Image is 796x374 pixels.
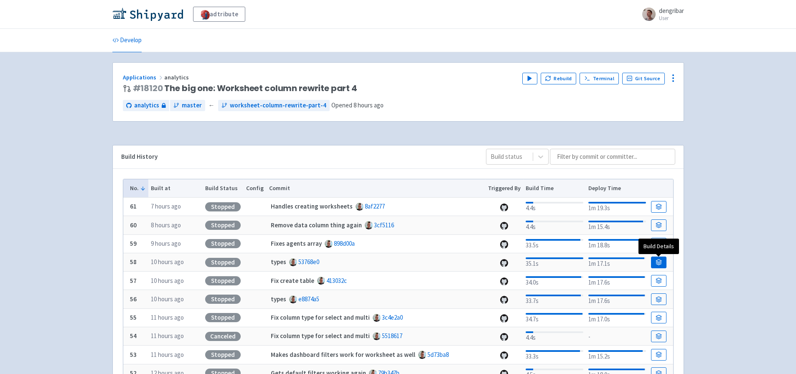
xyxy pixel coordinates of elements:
b: 59 [130,239,137,247]
a: 898d00a [334,239,355,247]
img: Shipyard logo [112,8,183,21]
div: 1m 17.6s [588,293,646,306]
span: analytics [164,74,190,81]
div: 33.7s [526,293,583,306]
a: Build Details [651,275,666,287]
div: 33.5s [526,237,583,250]
a: Build Details [651,257,666,268]
a: Applications [123,74,164,81]
div: Canceled [205,332,241,341]
span: dengribar [659,7,684,15]
div: Stopped [205,350,241,359]
th: Triggered By [485,179,523,198]
strong: Handles creating worksheets [271,202,353,210]
th: Build Time [523,179,586,198]
b: 61 [130,202,137,210]
b: 60 [130,221,137,229]
a: Build Details [651,238,666,249]
a: Build Details [651,331,666,342]
time: 8 hours ago [151,221,181,229]
div: Stopped [205,202,241,211]
time: 9 hours ago [151,239,181,247]
a: Build Details [651,201,666,213]
time: 11 hours ago [151,313,184,321]
strong: types [271,295,286,303]
div: Stopped [205,295,241,304]
div: - [588,331,646,342]
time: 8 hours ago [353,101,384,109]
a: 8af2277 [365,202,385,210]
span: master [182,101,202,110]
a: master [170,100,205,111]
div: 1m 17.6s [588,275,646,287]
div: Stopped [205,221,241,230]
strong: Remove data column thing again [271,221,362,229]
time: 11 hours ago [151,332,184,340]
th: Built at [148,179,203,198]
time: 11 hours ago [151,351,184,359]
small: User [659,15,684,21]
span: ← [209,101,215,110]
a: Build Details [651,349,666,361]
div: 1m 15.2s [588,349,646,361]
span: worksheet-column-rewrite-part-4 [230,101,326,110]
strong: Fix column type for select and multi [271,332,370,340]
span: The big one: Worksheet column rewrite part 4 [133,84,357,93]
a: Git Source [622,73,665,84]
div: 1m 19.3s [588,200,646,213]
a: 5d73ba8 [427,351,449,359]
div: 1m 18.8s [588,237,646,250]
a: analytics [123,100,169,111]
b: 54 [130,332,137,340]
div: 4.4s [526,330,583,343]
button: Play [522,73,537,84]
strong: types [271,258,286,266]
b: 57 [130,277,137,285]
a: 3c4e2a0 [382,313,403,321]
th: Deploy Time [586,179,648,198]
div: 1m 17.0s [588,311,646,324]
a: e8874a5 [298,295,319,303]
button: No. [130,184,146,193]
a: Terminal [580,73,618,84]
span: analytics [134,101,159,110]
div: 1m 15.4s [588,219,646,232]
div: Stopped [205,258,241,267]
strong: Fixes agents array [271,239,322,247]
div: 1m 17.1s [588,256,646,269]
div: Stopped [205,313,241,322]
a: adtribute [193,7,245,22]
th: Build Status [203,179,244,198]
a: 53768e0 [298,258,319,266]
th: Config [244,179,267,198]
strong: Fix column type for select and multi [271,313,370,321]
button: Rebuild [541,73,577,84]
time: 10 hours ago [151,277,184,285]
a: Build Details [651,312,666,323]
input: Filter by commit or committer... [550,149,675,165]
a: Build Details [651,293,666,305]
strong: Makes dashboard filters work for worksheet as well [271,351,415,359]
div: 4.4s [526,200,583,213]
div: 34.7s [526,311,583,324]
time: 7 hours ago [151,202,181,210]
time: 10 hours ago [151,295,184,303]
div: Build History [121,152,473,162]
a: worksheet-column-rewrite-part-4 [218,100,330,111]
a: Develop [112,29,142,52]
a: #18120 [133,82,163,94]
b: 56 [130,295,137,303]
span: Opened [331,101,384,109]
div: 34.0s [526,275,583,287]
b: 53 [130,351,137,359]
a: 413032c [326,277,347,285]
div: 4.4s [526,219,583,232]
div: 33.3s [526,349,583,361]
a: Build Details [651,219,666,231]
b: 55 [130,313,137,321]
a: 3cf5116 [374,221,394,229]
th: Commit [266,179,485,198]
time: 10 hours ago [151,258,184,266]
b: 58 [130,258,137,266]
div: Stopped [205,276,241,285]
